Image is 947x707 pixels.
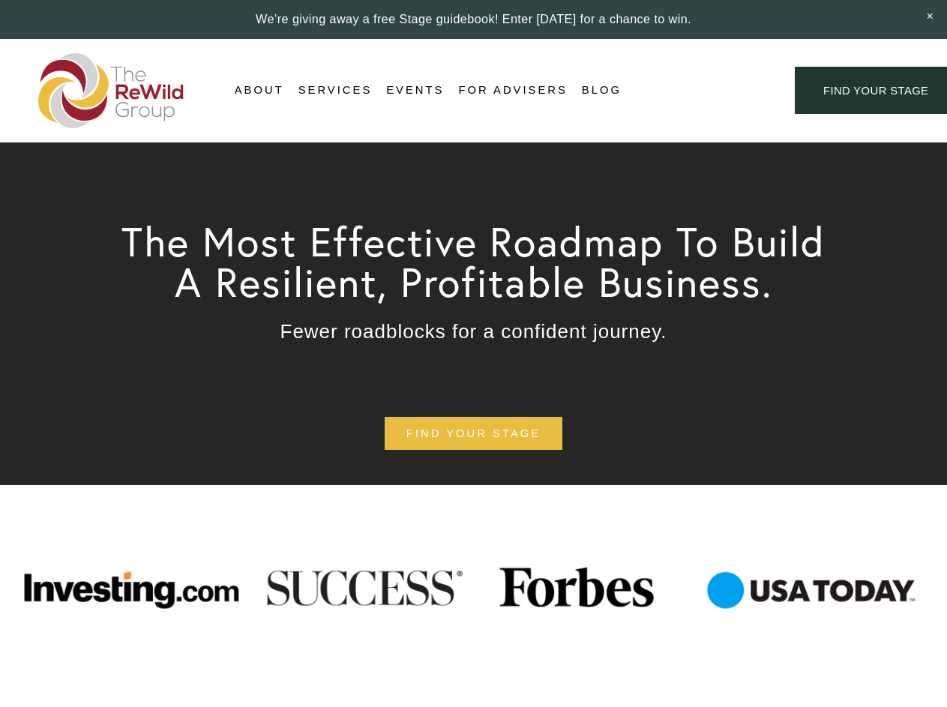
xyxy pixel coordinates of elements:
[458,79,567,102] a: For Advisers
[38,53,185,128] img: The ReWild Group
[235,80,284,100] span: About
[582,79,622,102] a: Blog
[121,216,838,307] span: The Most Effective Roadmap To Build A Resilient, Profitable Business.
[235,79,284,102] a: folder dropdown
[386,79,444,102] a: Events
[298,80,373,100] span: Services
[298,79,373,102] a: folder dropdown
[385,417,562,451] a: find your stage
[280,320,667,343] span: Fewer roadblocks for a confident journey.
